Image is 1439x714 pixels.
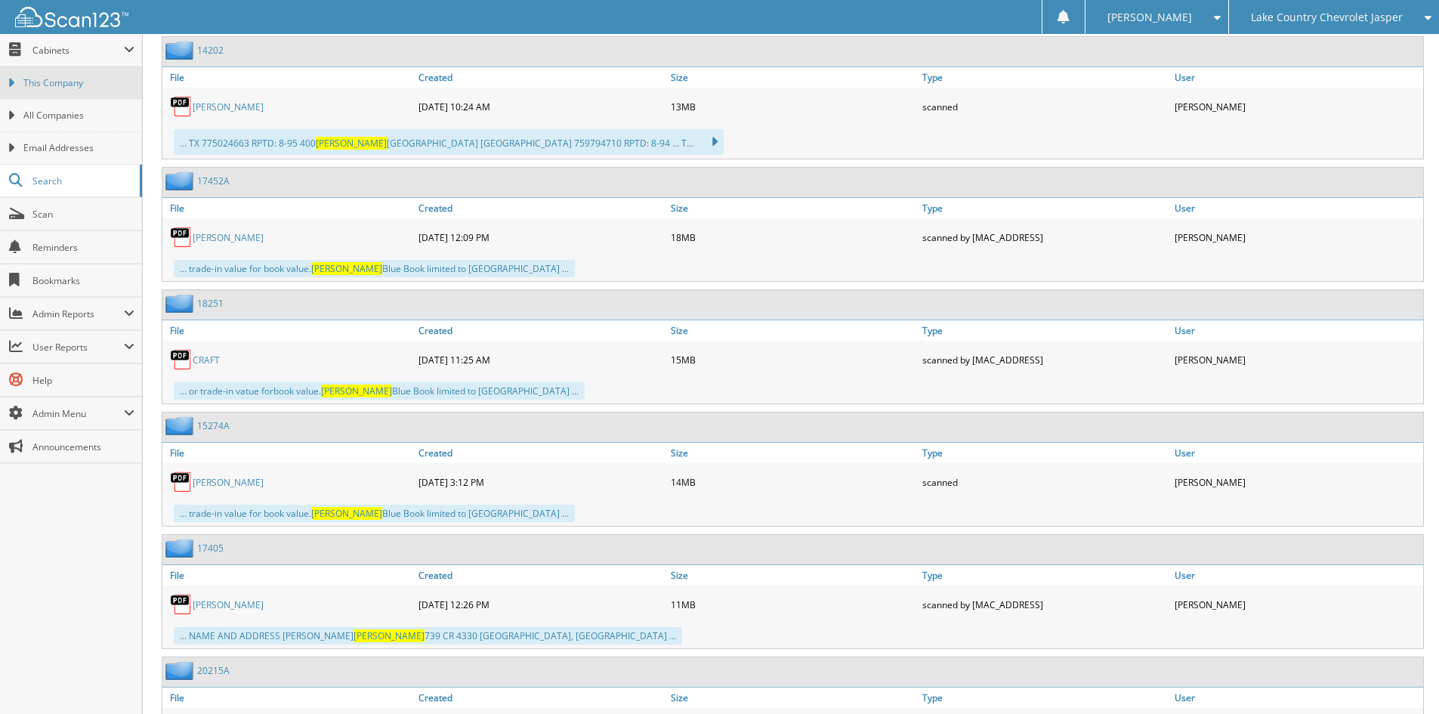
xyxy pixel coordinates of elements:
[415,222,667,252] div: [DATE] 12:09 PM
[193,100,264,113] a: [PERSON_NAME]
[170,348,193,371] img: PDF.png
[415,467,667,497] div: [DATE] 3:12 PM
[162,320,415,341] a: File
[919,198,1171,218] a: Type
[919,345,1171,375] div: scanned by [MAC_ADDRESS]
[174,505,575,522] div: ... trade-in value for book value. Blue Book limited to [GEOGRAPHIC_DATA] ...
[23,109,134,122] span: All Companies
[316,137,387,150] span: [PERSON_NAME]
[1171,198,1423,218] a: User
[174,129,724,155] div: ... TX 775024663 RPTD: 8-95 400 [GEOGRAPHIC_DATA] [GEOGRAPHIC_DATA] 759794710 RPTD: 8-94 ... T...
[354,629,425,642] span: [PERSON_NAME]
[193,231,264,244] a: [PERSON_NAME]
[165,416,197,435] img: folder2.png
[23,76,134,90] span: This Company
[919,688,1171,708] a: Type
[667,320,919,341] a: Size
[174,260,575,277] div: ... trade-in value for book value. Blue Book limited to [GEOGRAPHIC_DATA] ...
[165,172,197,190] img: folder2.png
[32,374,134,387] span: Help
[162,67,415,88] a: File
[667,443,919,463] a: Size
[193,598,264,611] a: [PERSON_NAME]
[15,7,128,27] img: scan123-logo-white.svg
[197,542,224,555] a: 17405
[170,95,193,118] img: PDF.png
[311,262,382,275] span: [PERSON_NAME]
[1171,688,1423,708] a: User
[415,67,667,88] a: Created
[174,627,682,644] div: ... NAME AND ADDRESS [PERSON_NAME] 739 CR 4330 [GEOGRAPHIC_DATA], [GEOGRAPHIC_DATA] ...
[23,141,134,155] span: Email Addresses
[1171,345,1423,375] div: [PERSON_NAME]
[667,345,919,375] div: 15MB
[170,593,193,616] img: PDF.png
[1171,565,1423,586] a: User
[667,589,919,620] div: 11MB
[415,589,667,620] div: [DATE] 12:26 PM
[1171,320,1423,341] a: User
[165,661,197,680] img: folder2.png
[1171,67,1423,88] a: User
[165,539,197,558] img: folder2.png
[1251,13,1403,22] span: Lake Country Chevrolet Jasper
[162,565,415,586] a: File
[667,91,919,122] div: 13MB
[919,589,1171,620] div: scanned by [MAC_ADDRESS]
[170,471,193,493] img: PDF.png
[667,688,919,708] a: Size
[1171,467,1423,497] div: [PERSON_NAME]
[32,440,134,453] span: Announcements
[1107,13,1192,22] span: [PERSON_NAME]
[32,274,134,287] span: Bookmarks
[667,198,919,218] a: Size
[32,208,134,221] span: Scan
[415,320,667,341] a: Created
[197,664,230,677] a: 20215A
[415,345,667,375] div: [DATE] 11:25 AM
[193,354,220,366] a: CRAFT
[174,382,585,400] div: ... or trade-in vatue forbook value. Blue Book limited to [GEOGRAPHIC_DATA] ...
[1171,91,1423,122] div: [PERSON_NAME]
[919,320,1171,341] a: Type
[311,507,382,520] span: [PERSON_NAME]
[415,198,667,218] a: Created
[32,407,124,420] span: Admin Menu
[170,226,193,249] img: PDF.png
[32,308,124,320] span: Admin Reports
[197,297,224,310] a: 18251
[162,198,415,218] a: File
[1363,641,1439,714] iframe: Chat Widget
[919,565,1171,586] a: Type
[667,565,919,586] a: Size
[32,341,124,354] span: User Reports
[919,91,1171,122] div: scanned
[197,44,224,57] a: 14202
[165,41,197,60] img: folder2.png
[32,175,132,187] span: Search
[919,443,1171,463] a: Type
[1171,443,1423,463] a: User
[919,222,1171,252] div: scanned by [MAC_ADDRESS]
[919,67,1171,88] a: Type
[193,476,264,489] a: [PERSON_NAME]
[415,565,667,586] a: Created
[321,385,392,397] span: [PERSON_NAME]
[415,91,667,122] div: [DATE] 10:24 AM
[415,443,667,463] a: Created
[919,467,1171,497] div: scanned
[415,688,667,708] a: Created
[667,222,919,252] div: 18MB
[162,688,415,708] a: File
[1171,589,1423,620] div: [PERSON_NAME]
[32,241,134,254] span: Reminders
[165,294,197,313] img: folder2.png
[667,467,919,497] div: 14MB
[162,443,415,463] a: File
[667,67,919,88] a: Size
[1171,222,1423,252] div: [PERSON_NAME]
[197,419,230,432] a: 15274A
[32,44,124,57] span: Cabinets
[197,175,230,187] a: 17452A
